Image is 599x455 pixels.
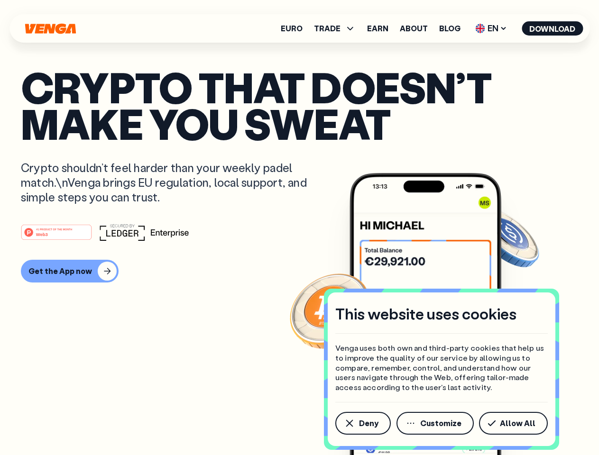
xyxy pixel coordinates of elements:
a: Blog [439,25,461,32]
a: Get the App now [21,260,578,282]
a: Earn [367,25,388,32]
span: EN [472,21,510,36]
tspan: Web3 [36,231,48,237]
span: Allow All [500,419,535,427]
tspan: #1 PRODUCT OF THE MONTH [36,227,72,230]
p: Venga uses both own and third-party cookies that help us to improve the quality of our service by... [335,343,548,392]
p: Crypto that doesn’t make you sweat [21,69,578,141]
img: flag-uk [475,24,485,33]
svg: Home [24,23,77,34]
a: About [400,25,428,32]
img: Bitcoin [288,268,373,353]
button: Customize [396,412,474,435]
button: Allow All [479,412,548,435]
img: USDC coin [473,204,541,272]
h4: This website uses cookies [335,304,516,324]
span: TRADE [314,25,341,32]
button: Get the App now [21,260,119,282]
a: #1 PRODUCT OF THE MONTHWeb3 [21,230,92,242]
span: Customize [420,419,461,427]
button: Download [522,21,583,36]
p: Crypto shouldn’t feel harder than your weekly padel match.\nVenga brings EU regulation, local sup... [21,160,321,205]
div: Get the App now [28,266,92,276]
button: Deny [335,412,391,435]
a: Euro [281,25,303,32]
span: Deny [359,419,378,427]
span: TRADE [314,23,356,34]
